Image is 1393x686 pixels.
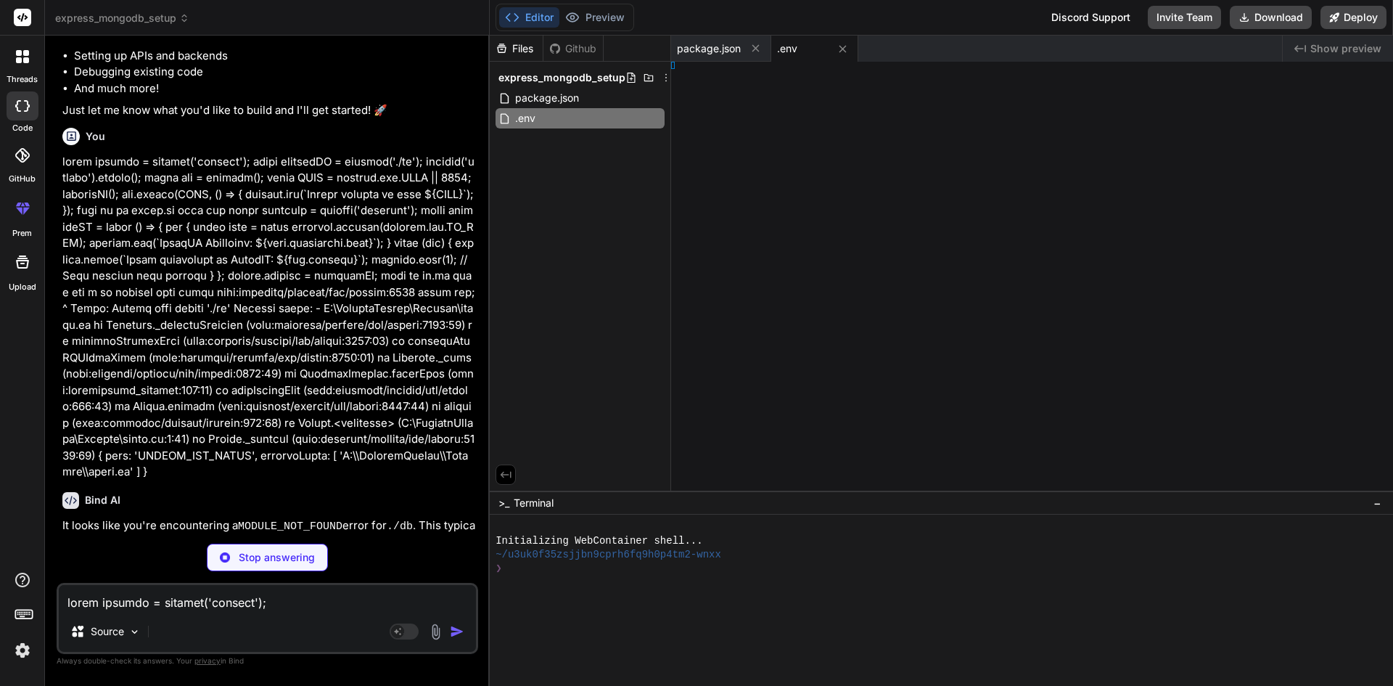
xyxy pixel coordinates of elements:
[10,638,35,663] img: settings
[12,227,32,240] label: prem
[238,520,342,533] code: MODULE_NOT_FOUND
[194,656,221,665] span: privacy
[1371,491,1384,515] button: −
[514,496,554,510] span: Terminal
[496,562,503,576] span: ❯
[514,110,537,127] span: .env
[62,518,475,587] p: It looks like you're encountering a error for . This typically happens when the file cannot locat...
[499,7,559,28] button: Editor
[559,7,630,28] button: Preview
[9,173,36,185] label: GitHub
[1148,6,1221,29] button: Invite Team
[74,64,475,81] li: Debugging existing code
[128,626,141,638] img: Pick Models
[1373,496,1381,510] span: −
[74,81,475,97] li: And much more!
[777,41,797,56] span: .env
[9,281,36,293] label: Upload
[62,154,475,481] p: lorem ipsumdo = sitamet('consect'); adipi elitsedDO = eiusmod('./te'); incidid('utlabo').etdolo()...
[450,624,464,639] img: icon
[498,70,625,85] span: express_mongodb_setup
[55,11,189,25] span: express_mongodb_setup
[62,102,475,119] p: Just let me know what you'd like to build and I'll get started! 🚀
[1310,41,1381,56] span: Show preview
[514,89,580,107] span: package.json
[490,41,543,56] div: Files
[91,624,124,639] p: Source
[1043,6,1139,29] div: Discord Support
[543,41,603,56] div: Github
[7,73,38,86] label: threads
[12,122,33,134] label: code
[1320,6,1386,29] button: Deploy
[677,41,741,56] span: package.json
[74,48,475,65] li: Setting up APIs and backends
[85,493,120,507] h6: Bind AI
[496,548,721,562] span: ~/u3uk0f35zsjjbn9cprh6fq9h0p4tm2-wnxx
[57,654,478,668] p: Always double-check its answers. Your in Bind
[1230,6,1312,29] button: Download
[387,520,413,533] code: ./db
[427,624,444,640] img: attachment
[239,550,315,565] p: Stop answering
[498,496,509,510] span: >_
[86,129,105,144] h6: You
[496,534,703,548] span: Initializing WebContainer shell...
